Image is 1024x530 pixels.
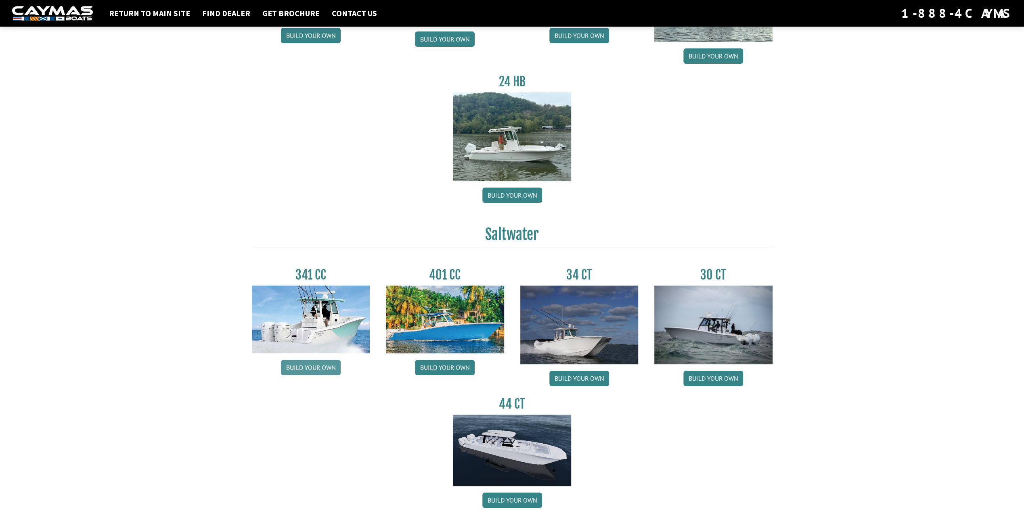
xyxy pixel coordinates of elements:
[453,92,571,181] img: 24_HB_thumbnail.jpg
[654,267,773,282] h3: 30 CT
[453,396,571,411] h3: 44 CT
[453,415,571,486] img: 44ct_background.png
[482,492,542,508] a: Build your own
[415,360,475,375] a: Build your own
[386,267,504,282] h3: 401 CC
[105,8,194,19] a: Return to main site
[453,74,571,89] h3: 24 HB
[328,8,381,19] a: Contact Us
[520,267,639,282] h3: 34 CT
[654,286,773,364] img: 30_CT_photo_shoot_for_caymas_connect.jpg
[252,267,370,282] h3: 341 CC
[281,28,341,43] a: Build your own
[415,31,475,47] a: Build your own
[258,8,324,19] a: Get Brochure
[683,371,743,386] a: Build your own
[252,225,773,248] h2: Saltwater
[386,286,504,353] img: 401CC_thumb.pg.jpg
[12,6,93,21] img: white-logo-c9c8dbefe5ff5ceceb0f0178aa75bf4bb51f6bca0971e226c86eb53dfe498488.png
[549,371,609,386] a: Build your own
[683,48,743,64] a: Build your own
[198,8,254,19] a: Find Dealer
[901,4,1012,22] div: 1-888-4CAYMAS
[549,28,609,43] a: Build your own
[281,360,341,375] a: Build your own
[520,286,639,364] img: Caymas_34_CT_pic_1.jpg
[482,188,542,203] a: Build your own
[252,286,370,353] img: 341CC-thumbjpg.jpg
